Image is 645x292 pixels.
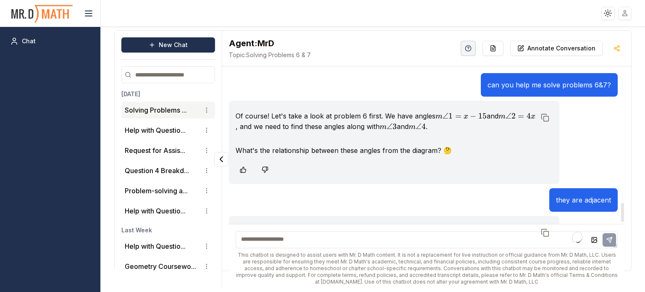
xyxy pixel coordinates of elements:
[416,122,426,131] span: ∠4
[443,111,453,121] span: ∠1
[435,113,443,120] span: m
[229,51,311,59] span: Solving Problems 6 & 7
[510,41,603,56] button: Annotate Conversation
[7,34,94,49] a: Chat
[387,122,397,131] span: ∠3
[125,166,189,176] button: Question 4 Breakd...
[455,111,461,121] span: =
[229,37,311,49] h2: MrD
[202,145,212,155] button: Conversation options
[10,3,73,25] img: PromptOwl
[202,261,212,271] button: Conversation options
[214,152,228,166] button: Collapse panel
[527,111,531,121] span: 4
[202,241,212,251] button: Conversation options
[478,111,487,121] span: 15
[125,105,187,115] button: Solving Problems ...
[498,113,506,120] span: m
[202,125,212,135] button: Conversation options
[121,37,215,53] button: New Chat
[125,206,186,216] button: Help with Questio...
[506,111,516,121] span: ∠2
[236,145,535,155] p: What's the relationship between these angles from the diagram? 🤔
[125,186,188,196] button: Problem-solving a...
[464,113,468,120] span: x
[202,166,212,176] button: Conversation options
[125,145,185,155] button: Request for Assis...
[236,252,617,285] div: This chatbot is designed to assist users with Mr. D Math content. It is not a replacement for liv...
[202,206,212,216] button: Conversation options
[488,80,611,90] p: can you help me solve problems 6&7?
[121,226,215,234] h3: Last Week
[236,231,617,248] textarea: To enrich screen reader interactions, please activate Accessibility in Grammarly extension settings
[380,123,387,131] span: m
[409,123,416,131] span: m
[556,195,611,205] p: they are adjacent
[202,186,212,196] button: Conversation options
[125,241,186,251] button: Help with Questio...
[121,90,215,98] h3: [DATE]
[202,105,212,115] button: Conversation options
[527,44,595,53] p: Annotate Conversation
[531,113,535,120] span: x
[125,125,186,135] button: Help with Questio...
[518,111,524,121] span: =
[619,7,631,19] img: placeholder-user.jpg
[482,41,503,56] button: Re-Fill Questions
[236,111,535,132] p: Of course! Let's take a look at problem 6 first. We have angles and , and we need to find these a...
[22,37,36,45] span: Chat
[470,111,476,121] span: −
[461,41,476,56] button: Help Videos
[125,261,196,271] button: Geometry Coursewo...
